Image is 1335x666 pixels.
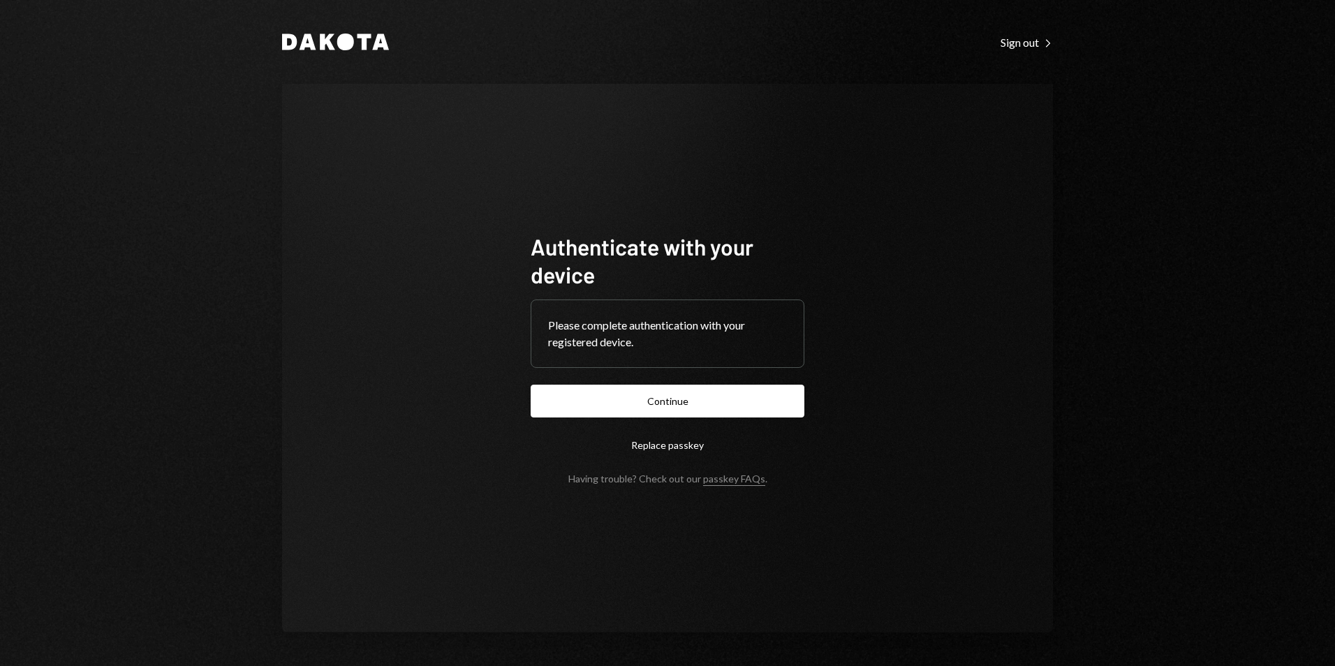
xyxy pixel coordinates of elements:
[548,317,787,350] div: Please complete authentication with your registered device.
[1001,34,1053,50] a: Sign out
[1001,36,1053,50] div: Sign out
[568,473,767,484] div: Having trouble? Check out our .
[531,429,804,461] button: Replace passkey
[531,232,804,288] h1: Authenticate with your device
[531,385,804,417] button: Continue
[703,473,765,486] a: passkey FAQs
